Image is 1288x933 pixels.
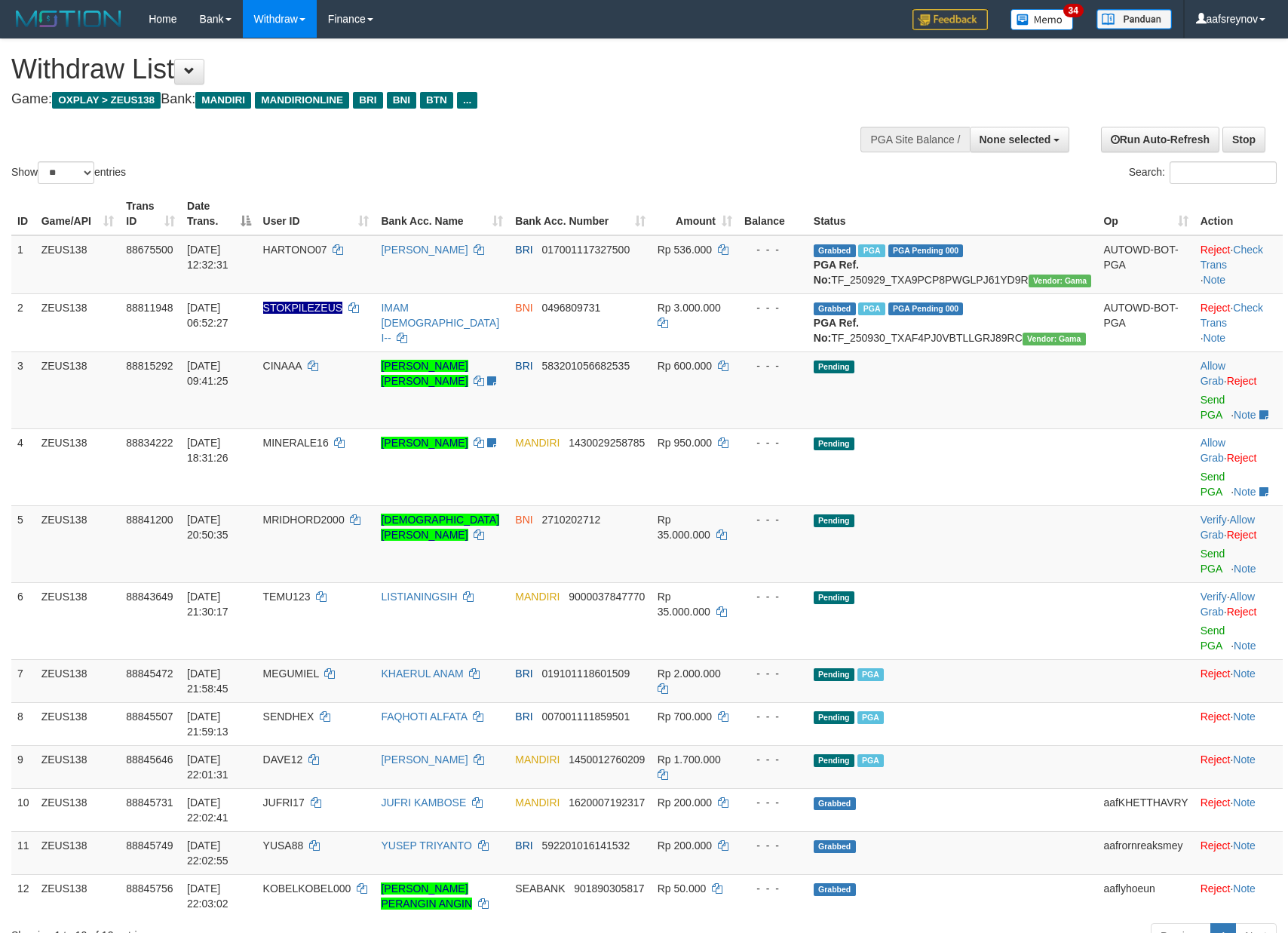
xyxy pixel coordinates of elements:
[187,710,228,738] span: [DATE] 21:59:13
[744,300,802,315] div: - - -
[515,302,532,314] span: BNI
[808,192,1098,235] th: Status
[857,711,884,724] span: Marked by aaftrukkakada
[814,668,854,681] span: Pending
[814,244,856,257] span: Grabbed
[744,795,802,810] div: - - -
[1063,4,1084,17] span: 34
[35,351,121,428] td: ZEUS138
[515,796,560,809] span: MANDIRI
[744,358,802,373] div: - - -
[515,514,532,526] span: BNI
[814,591,854,604] span: Pending
[658,514,710,541] span: Rp 35.000.000
[658,882,707,895] span: Rp 50.000
[126,302,173,314] span: 88811948
[263,710,314,723] span: SENDHEX
[126,514,173,526] span: 88841200
[35,874,121,917] td: ZEUS138
[263,437,329,449] span: MINERALE16
[387,92,416,109] span: BNI
[515,591,560,603] span: MANDIRI
[515,360,532,372] span: BRI
[744,752,802,767] div: - - -
[569,753,645,766] span: Copy 1450012760209 to clipboard
[35,788,121,831] td: ZEUS138
[52,92,161,109] span: OXPLAY > ZEUS138
[970,127,1070,152] button: None selected
[1097,293,1194,351] td: AUTOWD-BOT-PGA
[126,668,173,680] span: 88845472
[658,668,721,680] span: Rp 2.000.000
[1129,161,1277,184] label: Search:
[35,192,121,235] th: Game/API: activate to sort column ascending
[814,797,856,810] span: Grabbed
[814,259,859,286] b: PGA Ref. No:
[11,745,35,788] td: 9
[1194,192,1283,235] th: Action
[126,882,173,895] span: 88845756
[11,582,35,659] td: 6
[263,796,305,809] span: JUFRI17
[1201,753,1231,766] a: Reject
[1234,409,1256,421] a: Note
[1194,505,1283,582] td: · ·
[658,839,712,852] span: Rp 200.000
[1234,563,1256,575] a: Note
[658,244,712,256] span: Rp 536.000
[1201,360,1225,387] a: Allow Grab
[808,235,1098,294] td: TF_250929_TXA9PCP8PWGLPJ61YD9R
[814,754,854,767] span: Pending
[509,192,651,235] th: Bank Acc. Number: activate to sort column ascending
[35,659,121,702] td: ZEUS138
[574,882,644,895] span: Copy 901890305817 to clipboard
[126,710,173,723] span: 88845507
[1201,839,1231,852] a: Reject
[11,351,35,428] td: 3
[1201,591,1227,603] a: Verify
[11,8,126,30] img: MOTION_logo.png
[1194,293,1283,351] td: · ·
[860,127,969,152] div: PGA Site Balance /
[381,591,457,603] a: LISTIANINGSIH
[738,192,808,235] th: Balance
[38,161,94,184] select: Showentries
[257,192,376,235] th: User ID: activate to sort column ascending
[814,840,856,853] span: Grabbed
[11,192,35,235] th: ID
[1201,514,1227,526] a: Verify
[1201,437,1225,464] a: Allow Grab
[1222,127,1265,152] a: Stop
[744,589,802,604] div: - - -
[814,302,856,315] span: Grabbed
[744,242,802,257] div: - - -
[658,796,712,809] span: Rp 200.000
[541,514,600,526] span: Copy 2710202712 to clipboard
[744,666,802,681] div: - - -
[35,745,121,788] td: ZEUS138
[263,753,303,766] span: DAVE12
[381,302,499,344] a: IMAM [DEMOGRAPHIC_DATA] I--
[181,192,257,235] th: Date Trans.: activate to sort column descending
[1201,302,1231,314] a: Reject
[11,293,35,351] td: 2
[652,192,738,235] th: Amount: activate to sort column ascending
[1097,831,1194,874] td: aafrornreaksmey
[381,710,467,723] a: FAQHOTI ALFATA
[1201,244,1263,271] a: Check Trans
[35,505,121,582] td: ZEUS138
[263,360,302,372] span: CINAAA
[814,317,859,344] b: PGA Ref. No:
[1201,244,1231,256] a: Reject
[35,582,121,659] td: ZEUS138
[126,839,173,852] span: 88845749
[1097,192,1194,235] th: Op: activate to sort column ascending
[187,437,228,464] span: [DATE] 18:31:26
[187,882,228,910] span: [DATE] 22:03:02
[541,710,630,723] span: Copy 007001111859501 to clipboard
[187,796,228,824] span: [DATE] 22:02:41
[1227,529,1257,541] a: Reject
[11,428,35,505] td: 4
[1101,127,1219,152] a: Run Auto-Refresh
[541,360,630,372] span: Copy 583201056682535 to clipboard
